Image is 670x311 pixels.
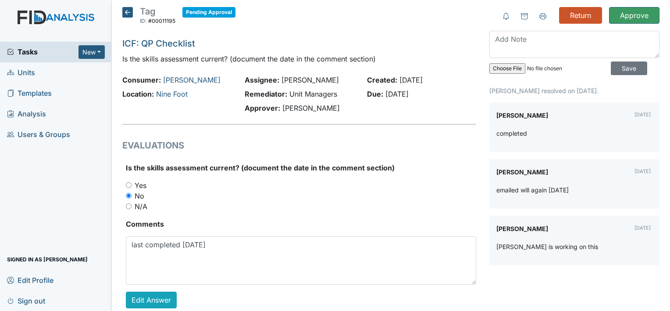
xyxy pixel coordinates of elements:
[163,76,221,84] a: [PERSON_NAME]
[609,7,659,24] input: Approve
[496,185,569,195] p: emailed will again [DATE]
[7,107,46,121] span: Analysis
[126,219,476,229] strong: Comments
[122,54,476,64] p: Is the skills assessment current? (document the date in the comment section)
[126,182,132,188] input: Yes
[148,18,175,24] span: #00011195
[245,76,279,84] strong: Assignee:
[496,129,527,138] p: completed
[7,87,52,100] span: Templates
[140,18,147,24] span: ID:
[496,166,548,178] label: [PERSON_NAME]
[126,203,132,209] input: N/A
[7,47,78,57] a: Tasks
[245,90,287,98] strong: Remediator:
[496,109,548,122] label: [PERSON_NAME]
[289,90,337,98] span: Unit Managers
[78,45,105,59] button: New
[122,76,161,84] strong: Consumer:
[559,7,602,24] input: Return
[367,76,397,84] strong: Created:
[496,223,548,235] label: [PERSON_NAME]
[135,191,144,201] label: No
[634,168,651,174] small: [DATE]
[634,225,651,231] small: [DATE]
[399,76,423,84] span: [DATE]
[7,128,70,141] span: Users & Groups
[385,90,409,98] span: [DATE]
[126,163,395,173] label: Is the skills assessment current? (document the date in the comment section)
[126,292,177,308] a: Edit Answer
[367,90,383,98] strong: Due:
[122,139,476,152] h1: EVALUATIONS
[489,86,659,95] p: [PERSON_NAME] resolved on [DATE].
[245,104,280,112] strong: Approver:
[126,193,132,199] input: No
[496,242,598,251] p: [PERSON_NAME] is working on this
[126,236,476,285] textarea: last completed [DATE]
[282,76,339,84] span: [PERSON_NAME]
[7,294,45,307] span: Sign out
[7,273,53,287] span: Edit Profile
[135,180,146,191] label: Yes
[7,253,88,266] span: Signed in as [PERSON_NAME]
[122,38,195,49] a: ICF: QP Checklist
[634,112,651,118] small: [DATE]
[282,104,340,112] span: [PERSON_NAME]
[140,6,155,17] span: Tag
[122,90,154,98] strong: Location:
[156,90,188,98] a: Nine Foot
[135,201,147,212] label: N/A
[611,61,647,75] input: Save
[7,66,35,80] span: Units
[182,7,235,18] span: Pending Approval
